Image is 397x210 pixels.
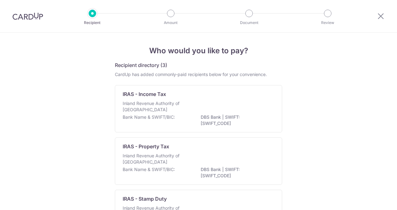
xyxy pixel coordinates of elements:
[201,166,271,179] p: DBS Bank | SWIFT: [SWIFT_CODE]
[115,61,167,69] h5: Recipient directory (3)
[201,114,271,126] p: DBS Bank | SWIFT: [SWIFT_CODE]
[123,100,189,113] p: Inland Revenue Authority of [GEOGRAPHIC_DATA]
[123,153,189,165] p: Inland Revenue Authority of [GEOGRAPHIC_DATA]
[123,195,167,203] p: IRAS - Stamp Duty
[69,20,115,26] p: Recipient
[123,143,169,150] p: IRAS - Property Tax
[123,114,175,120] p: Bank Name & SWIFT/BIC:
[12,12,43,20] img: CardUp
[115,45,282,56] h4: Who would you like to pay?
[148,20,194,26] p: Amount
[115,71,282,78] div: CardUp has added commonly-paid recipients below for your convenience.
[305,20,351,26] p: Review
[123,166,175,173] p: Bank Name & SWIFT/BIC:
[226,20,272,26] p: Document
[123,90,166,98] p: IRAS - Income Tax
